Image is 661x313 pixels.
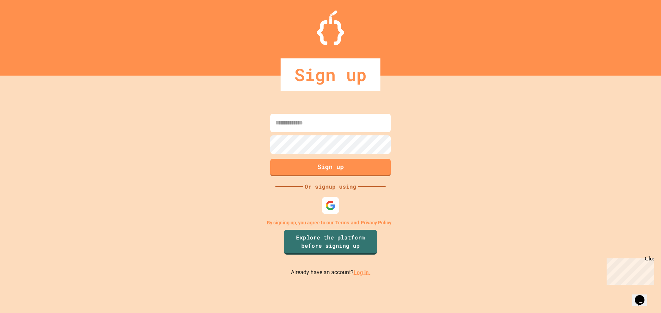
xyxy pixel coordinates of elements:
a: Log in. [354,269,370,276]
a: Terms [335,219,349,226]
p: By signing up, you agree to our and . [267,219,395,226]
div: Chat with us now!Close [3,3,48,44]
iframe: chat widget [632,286,654,306]
img: google-icon.svg [325,200,336,211]
p: Already have an account? [291,268,370,277]
div: Sign up [281,58,380,91]
div: Or signup using [303,182,358,191]
a: Privacy Policy [361,219,391,226]
iframe: chat widget [604,256,654,285]
img: Logo.svg [317,10,344,45]
button: Sign up [270,159,391,176]
a: Explore the platform before signing up [284,230,377,255]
